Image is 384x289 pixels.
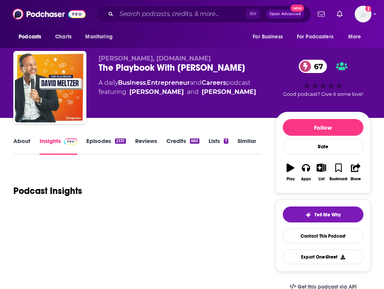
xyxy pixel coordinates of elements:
[202,79,226,86] a: Careers
[314,212,341,218] span: Tell Me Why
[351,177,361,181] div: Share
[283,229,363,243] a: Contact This Podcast
[40,137,77,155] a: InsightsPodchaser Pro
[187,87,199,97] span: and
[283,91,363,97] span: Good podcast? Give it some love!
[355,6,371,22] span: Logged in as abbie.hatfield
[96,5,311,23] div: Search podcasts, credits, & more...
[355,6,371,22] img: User Profile
[135,137,157,155] a: Reviews
[365,6,371,12] svg: Add a profile image
[334,8,346,21] a: Show notifications dropdown
[299,60,327,73] a: 67
[355,6,371,22] button: Show profile menu
[115,138,126,144] div: 2331
[247,30,292,44] button: open menu
[146,79,147,86] span: ,
[276,55,371,102] div: 67Good podcast? Give it some love!
[301,177,311,181] div: Apps
[13,185,82,197] h1: Podcast Insights
[298,159,314,186] button: Apps
[15,52,85,122] img: The Playbook With David Meltzer
[305,212,311,218] img: tell me why sparkle
[13,7,86,21] img: Podchaser - Follow, Share and Rate Podcasts
[330,177,347,181] div: Bookmark
[319,177,325,181] div: List
[237,137,256,155] a: Similar
[348,159,363,186] button: Share
[202,87,256,97] div: [PERSON_NAME]
[166,137,199,155] a: Credits660
[13,137,30,155] a: About
[86,137,126,155] a: Episodes2331
[292,30,344,44] button: open menu
[118,79,146,86] a: Business
[329,159,348,186] button: Bookmark
[13,30,51,44] button: open menu
[315,8,328,21] a: Show notifications dropdown
[209,137,228,155] a: Lists7
[269,12,301,16] span: Open Advanced
[343,30,371,44] button: open menu
[224,138,228,144] div: 7
[283,206,363,222] button: tell me why sparkleTell Me Why
[283,119,363,136] button: Follow
[99,55,211,62] span: [PERSON_NAME], [DOMAIN_NAME]
[266,10,304,19] button: Open AdvancedNew
[190,79,202,86] span: and
[283,159,298,186] button: Play
[290,5,304,12] span: New
[64,138,77,144] img: Podchaser Pro
[283,249,363,264] button: Export One-Sheet
[314,159,329,186] button: List
[147,79,190,86] a: Entrepreneur
[306,60,327,73] span: 67
[55,32,72,42] span: Charts
[99,78,256,97] div: A daily podcast
[50,30,76,44] a: Charts
[19,32,41,42] span: Podcasts
[283,139,363,154] div: Rate
[85,32,112,42] span: Monitoring
[190,138,199,144] div: 660
[116,8,246,20] input: Search podcasts, credits, & more...
[80,30,122,44] button: open menu
[297,32,333,42] span: For Podcasters
[348,32,361,42] span: More
[253,32,283,42] span: For Business
[99,87,256,97] span: featuring
[246,9,260,19] span: ⌘ K
[129,87,184,97] div: [PERSON_NAME]
[287,177,295,181] div: Play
